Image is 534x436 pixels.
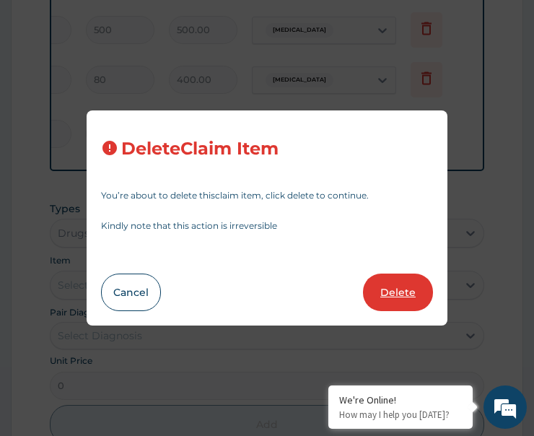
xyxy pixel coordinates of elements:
[339,393,462,406] div: We're Online!
[121,139,279,159] h3: Delete Claim Item
[84,128,199,274] span: We're online!
[27,72,58,108] img: d_794563401_company_1708531726252_794563401
[339,409,462,421] p: How may I help you today?
[75,81,242,100] div: Chat with us now
[237,7,271,42] div: Minimize live chat window
[101,222,433,230] p: Kindly note that this action is irreversible
[101,191,433,200] p: You’re about to delete this claim item , click delete to continue.
[101,274,161,311] button: Cancel
[363,274,433,311] button: Delete
[7,286,275,336] textarea: Type your message and hit 'Enter'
